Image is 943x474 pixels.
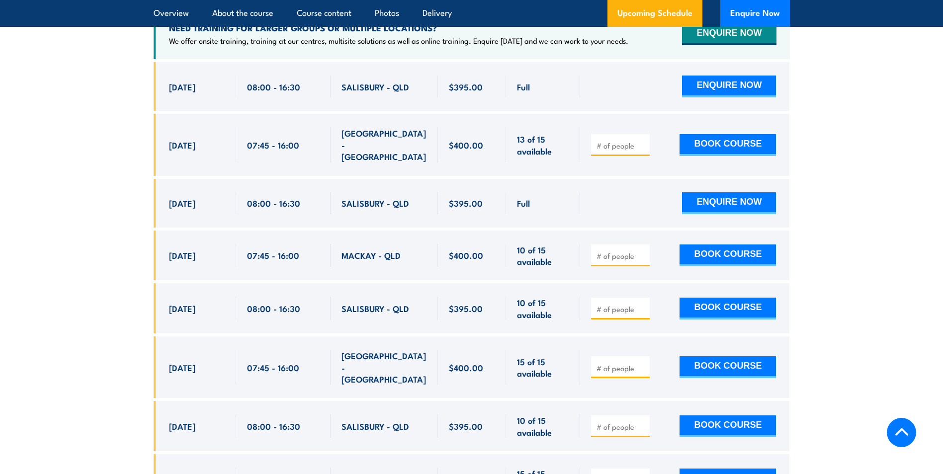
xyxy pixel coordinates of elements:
span: 08:00 - 16:30 [247,197,300,209]
span: SALISBURY - QLD [342,420,409,432]
span: [DATE] [169,81,195,92]
span: [DATE] [169,139,195,151]
span: 08:00 - 16:30 [247,81,300,92]
button: BOOK COURSE [680,356,776,378]
h4: NEED TRAINING FOR LARGER GROUPS OR MULTIPLE LOCATIONS? [169,22,628,33]
span: $400.00 [449,139,483,151]
span: [GEOGRAPHIC_DATA] - [GEOGRAPHIC_DATA] [342,350,427,385]
span: $395.00 [449,420,483,432]
span: 07:45 - 16:00 [247,249,299,261]
button: BOOK COURSE [680,415,776,437]
input: # of people [597,422,646,432]
span: 07:45 - 16:00 [247,362,299,373]
button: ENQUIRE NOW [682,76,776,97]
button: BOOK COURSE [680,134,776,156]
button: ENQUIRE NOW [682,23,776,45]
span: $395.00 [449,197,483,209]
input: # of people [597,304,646,314]
span: [DATE] [169,303,195,314]
button: ENQUIRE NOW [682,192,776,214]
span: $400.00 [449,249,483,261]
span: $395.00 [449,303,483,314]
span: 15 of 15 available [517,356,569,379]
span: [GEOGRAPHIC_DATA] - [GEOGRAPHIC_DATA] [342,127,427,162]
span: 13 of 15 available [517,133,569,157]
input: # of people [597,141,646,151]
p: We offer onsite training, training at our centres, multisite solutions as well as online training... [169,36,628,46]
span: Full [517,81,530,92]
span: 10 of 15 available [517,414,569,438]
span: 08:00 - 16:30 [247,303,300,314]
span: 10 of 15 available [517,297,569,320]
span: SALISBURY - QLD [342,197,409,209]
span: [DATE] [169,249,195,261]
span: $395.00 [449,81,483,92]
span: [DATE] [169,420,195,432]
span: $400.00 [449,362,483,373]
span: 10 of 15 available [517,244,569,267]
span: 07:45 - 16:00 [247,139,299,151]
span: SALISBURY - QLD [342,81,409,92]
button: BOOK COURSE [680,298,776,319]
span: [DATE] [169,197,195,209]
input: # of people [597,251,646,261]
span: Full [517,197,530,209]
input: # of people [597,363,646,373]
span: 08:00 - 16:30 [247,420,300,432]
span: SALISBURY - QLD [342,303,409,314]
span: MACKAY - QLD [342,249,401,261]
button: BOOK COURSE [680,244,776,266]
span: [DATE] [169,362,195,373]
